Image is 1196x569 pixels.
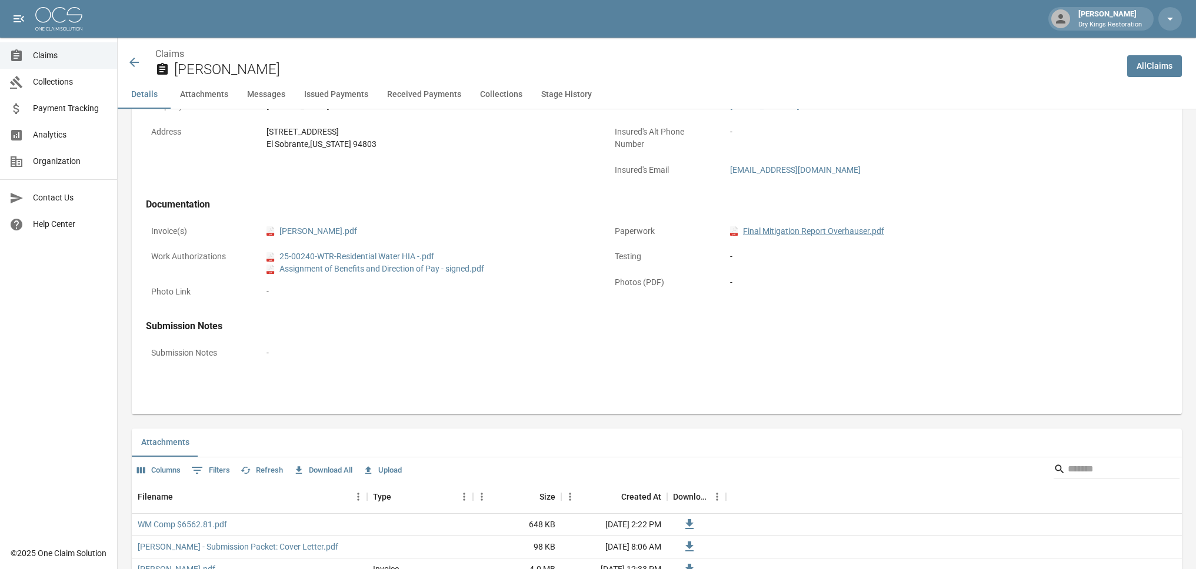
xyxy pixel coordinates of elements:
p: Testing [609,245,715,268]
div: El Sobrante , [US_STATE] 94803 [266,138,590,150]
p: Address [146,121,252,143]
div: - [730,276,1054,289]
span: Analytics [33,129,108,141]
span: Organization [33,155,108,168]
h2: [PERSON_NAME] [174,61,1118,78]
button: Collections [471,81,532,109]
button: Select columns [134,461,184,480]
button: Received Payments [378,81,471,109]
div: related-list tabs [132,429,1182,457]
div: [DATE] 8:06 AM [561,536,667,558]
button: Refresh [238,461,286,480]
a: [EMAIL_ADDRESS][DOMAIN_NAME] [730,165,861,175]
p: Photo Link [146,280,252,303]
a: pdfAssignment of Benefits and Direction of Pay - signed.pdf [266,263,484,275]
div: © 2025 One Claim Solution [11,547,106,559]
div: anchor tabs [118,81,1196,109]
span: Collections [33,76,108,88]
div: [DATE] 2:22 PM [561,514,667,536]
button: Download All [291,461,355,480]
span: Payment Tracking [33,102,108,115]
nav: breadcrumb [155,47,1118,61]
a: Claims [155,48,184,59]
div: - [266,347,1054,359]
button: Menu [349,488,367,506]
div: - [730,250,1054,263]
button: Menu [561,488,579,506]
div: Size [539,480,555,513]
button: Show filters [188,461,233,480]
button: Menu [455,488,473,506]
button: Attachments [132,429,199,457]
p: Insured's Email [609,159,715,182]
a: WM Comp $6562.81.pdf [138,518,227,530]
span: Claims [33,49,108,62]
div: Download [673,480,708,513]
button: Messages [238,81,295,109]
button: Menu [473,488,491,506]
div: Created At [621,480,661,513]
p: Photos (PDF) [609,271,715,294]
p: Insured's Alt Phone Number [609,121,715,156]
a: pdf[PERSON_NAME].pdf [266,225,357,237]
a: AllClaims [1127,55,1182,77]
div: - [730,126,1054,138]
div: Filename [132,480,367,513]
button: Menu [708,488,726,506]
p: Submission Notes [146,342,252,364]
button: Stage History [532,81,601,109]
h4: Submission Notes [146,320,1059,332]
div: Search [1054,460,1180,481]
div: 648 KB [473,514,561,536]
div: Created At [561,480,667,513]
div: [STREET_ADDRESS] [266,126,590,138]
div: Size [473,480,561,513]
button: Attachments [171,81,238,109]
button: Issued Payments [295,81,378,109]
div: Filename [138,480,173,513]
span: Contact Us [33,192,108,204]
button: Upload [360,461,405,480]
div: Type [367,480,473,513]
a: pdf25-00240-WTR-Residential Water HIA -.pdf [266,250,434,263]
a: [PERSON_NAME] - Submission Packet: Cover Letter.pdf [138,541,338,553]
button: Details [118,81,171,109]
p: Work Authorizations [146,245,252,268]
div: Type [373,480,391,513]
img: ocs-logo-white-transparent.png [35,7,82,31]
p: Paperwork [609,220,715,243]
p: Invoice(s) [146,220,252,243]
div: 98 KB [473,536,561,558]
h4: Documentation [146,199,1059,210]
span: Help Center [33,218,108,230]
div: [PERSON_NAME] [1074,8,1147,29]
a: pdfFinal Mitigation Report Overhauser.pdf [730,225,884,237]
p: Dry Kings Restoration [1078,20,1142,30]
div: - [266,286,590,298]
div: Download [667,480,726,513]
button: open drawer [7,7,31,31]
